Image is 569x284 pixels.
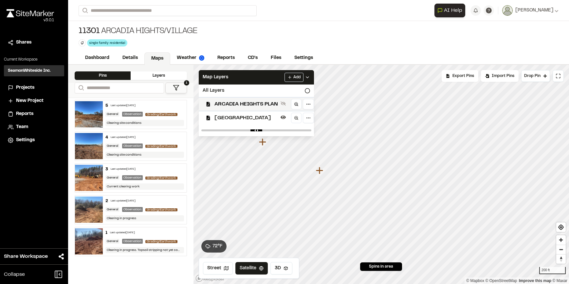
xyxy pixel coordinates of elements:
div: 5 [105,103,108,109]
img: file [75,228,103,255]
a: New Project [8,97,60,104]
div: Oh geez...please don't... [7,17,54,23]
a: Reports [211,52,241,64]
button: 3D [270,262,292,275]
span: Share Workspace [4,253,48,260]
span: 1 [184,80,189,85]
span: Export Pins [452,73,474,79]
button: Street [203,262,233,275]
span: 72 ° F [212,243,223,250]
div: Last updated [DATE] [111,167,136,171]
div: 2 [105,198,108,204]
div: Observation [122,239,143,244]
div: Import Pins into your project [481,70,519,82]
div: 3 [105,166,108,172]
div: Map marker [316,166,324,175]
div: Last updated [DATE] [111,104,136,108]
button: Show layer [279,100,287,107]
span: Map Layers [203,74,228,81]
span: Grading/Earthwork [145,113,177,116]
img: User [502,5,513,16]
a: Details [116,52,144,64]
div: Open AI Assistant [434,4,468,17]
button: Drop Pin [521,70,550,82]
button: Zoom out [556,245,566,254]
a: Settings [288,52,320,64]
span: 11301 [79,26,100,37]
img: file [75,165,103,191]
div: General [105,207,119,212]
span: Grading/Earthwork [145,240,177,243]
p: Current Workspace [4,57,64,63]
span: New Project [16,97,44,104]
button: Edit Tags [79,39,86,47]
a: Maps [144,52,170,65]
button: Zoom in [556,235,566,245]
div: 200 ft [539,267,566,274]
a: Team [8,123,60,131]
div: 1 [105,230,107,236]
div: Clearing in progress [105,215,184,221]
div: General [105,112,119,117]
span: Grading/Earthwork [145,145,177,148]
div: Last updated [DATE] [110,231,135,235]
img: file [75,133,103,159]
span: [GEOGRAPHIC_DATA] [214,114,278,122]
img: file [75,197,103,223]
div: Clearing site conditions [105,152,184,158]
div: General [105,175,119,180]
a: CD's [241,52,264,64]
span: Zoom out [556,245,566,254]
div: single family residential [87,39,127,46]
span: Import Pins [492,73,514,79]
div: Clearing in progress. Topsoil stripping not yet completed [105,247,184,253]
div: Map marker [259,138,267,146]
div: All Layers [199,85,314,97]
button: Add [284,73,303,82]
a: Mapbox [466,278,484,283]
span: Shares [16,39,31,46]
button: Search [79,5,90,16]
a: Map feedback [519,278,551,283]
img: rebrand.png [7,9,54,17]
button: 72°F [201,240,227,253]
a: Mapbox logo [195,275,224,282]
span: 5 pins in area [369,264,393,270]
span: Drop Pin [524,73,541,79]
span: Add [293,74,301,80]
span: Grading/Earthwork [145,177,177,180]
a: Weather [170,52,211,64]
div: Observation [122,207,143,212]
div: Clearing site conditions [105,120,184,126]
div: General [105,239,119,244]
div: Last updated [DATE] [111,199,136,203]
span: [PERSON_NAME] [515,7,553,14]
a: Shares [8,39,60,46]
button: 1 [165,83,187,93]
div: Last updated [DATE] [111,136,136,140]
span: Grading/Earthwork [145,208,177,211]
span: Team [16,123,28,131]
button: Reset bearing to north [556,254,566,264]
button: Open AI Assistant [434,4,465,17]
a: Files [264,52,288,64]
span: ARCADIA HEIGHTS PLAN [214,100,278,108]
img: precipai.png [199,55,204,61]
h3: SeamonWhiteside Inc. [8,68,51,74]
div: Current clearing work [105,183,184,190]
a: Projects [8,84,60,91]
a: Settings [8,137,60,144]
span: AI Help [444,7,462,14]
button: Satellite [235,262,268,275]
a: Zoom to layer [291,99,302,109]
button: Search [75,83,86,93]
div: Observation [122,112,143,117]
div: General [105,143,119,148]
div: No pins available to export [442,70,478,82]
button: Hide layer [279,113,287,121]
div: Observation [122,143,143,148]
button: Find my location [556,222,566,232]
span: Projects [16,84,34,91]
